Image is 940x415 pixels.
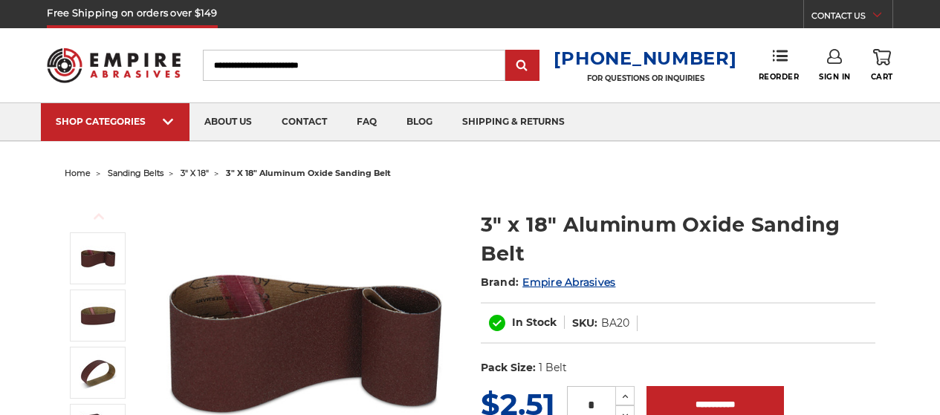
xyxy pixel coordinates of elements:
[759,72,800,82] span: Reorder
[871,72,893,82] span: Cart
[481,210,875,268] h1: 3" x 18" Aluminum Oxide Sanding Belt
[80,297,117,334] img: 3" x 18" Sanding Belt - Aluminum Oxide
[539,360,567,376] dd: 1 Belt
[759,49,800,81] a: Reorder
[601,316,629,331] dd: BA20
[554,48,736,69] a: [PHONE_NUMBER]
[267,103,342,141] a: contact
[512,316,557,329] span: In Stock
[108,168,163,178] a: sanding belts
[56,116,175,127] div: SHOP CATEGORIES
[80,240,117,277] img: 3" x 18" Aluminum Oxide Sanding Belt
[481,360,536,376] dt: Pack Size:
[392,103,447,141] a: blog
[342,103,392,141] a: faq
[811,7,892,28] a: CONTACT US
[819,72,851,82] span: Sign In
[47,39,180,91] img: Empire Abrasives
[522,275,615,289] a: Empire Abrasives
[80,354,117,391] img: 3" x 18" AOX Sanding Belt
[447,103,580,141] a: shipping & returns
[81,200,117,232] button: Previous
[871,49,893,82] a: Cart
[481,275,519,289] span: Brand:
[181,168,209,178] a: 3" x 18"
[226,168,391,178] span: 3" x 18" aluminum oxide sanding belt
[65,168,91,178] a: home
[508,51,537,81] input: Submit
[572,316,597,331] dt: SKU:
[189,103,267,141] a: about us
[554,73,736,83] p: FOR QUESTIONS OR INQUIRIES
